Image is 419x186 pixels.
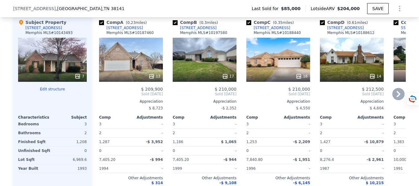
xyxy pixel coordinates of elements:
[18,19,66,25] div: Subject Property
[394,158,406,162] span: 10,000
[99,149,102,153] span: 0
[353,120,384,128] div: -
[173,19,221,25] div: Comp B
[369,73,381,79] div: 14
[222,73,234,79] div: 17
[311,6,337,12] span: Lotside ARV
[201,21,207,25] span: 0.3
[293,158,310,162] span: -$ 1,951
[18,87,87,92] button: Edit structure
[13,6,56,12] span: [STREET_ADDRESS]
[246,19,296,25] div: Comp C
[348,21,357,25] span: 0.61
[293,140,310,144] span: -$ 2,209
[18,120,51,128] div: Bedrooms
[274,21,283,25] span: 0.35
[320,140,330,144] span: 1,427
[246,158,263,162] span: 7,840.80
[132,129,163,137] div: -
[106,25,143,30] div: [STREET_ADDRESS]
[320,164,351,173] div: 1987
[254,30,301,35] div: Memphis MLS # 10188440
[52,115,87,120] div: Subject
[394,2,406,15] button: Show Options
[173,99,236,104] div: Appreciation
[254,25,290,30] div: [STREET_ADDRESS]
[149,106,163,110] span: $ 8,723
[173,122,175,126] span: 3
[394,149,396,153] span: 0
[366,181,384,185] span: $ 10,215
[271,21,296,25] span: ( miles)
[132,146,163,155] div: -
[246,164,277,173] div: 1996
[296,73,308,79] div: 16
[246,140,257,144] span: 1,253
[279,120,310,128] div: -
[205,115,236,120] div: Adjustments
[206,120,236,128] div: -
[173,176,236,180] div: Other Adjustments
[54,138,87,146] div: 1,208
[370,106,384,110] span: $ 4,604
[18,115,52,120] div: Characteristics
[246,25,290,30] a: [STREET_ADDRESS]
[18,164,51,173] div: Year Built
[173,164,203,173] div: 1999
[394,140,404,144] span: 1,383
[25,30,73,35] div: Memphis MLS # 10143493
[344,21,370,25] span: ( miles)
[320,122,322,126] span: 3
[221,140,236,144] span: $ 1,065
[127,21,136,25] span: 0.23
[246,92,310,97] span: Sold [DATE]
[18,138,51,146] div: Finished Sqft
[123,21,149,25] span: ( miles)
[246,115,278,120] div: Comp
[206,164,236,173] div: -
[99,129,130,137] div: 2
[54,129,87,137] div: 2
[296,106,310,110] span: $ 4,550
[54,120,87,128] div: 3
[99,164,130,173] div: 1994
[54,155,87,164] div: 6,969.6
[223,158,236,162] span: -$ 944
[173,129,203,137] div: 2
[279,164,310,173] div: -
[146,140,163,144] span: -$ 3,952
[99,19,149,25] div: Comp A
[320,176,384,180] div: Other Adjustments
[353,129,384,137] div: -
[102,6,124,11] span: , TN 38141
[56,6,125,12] span: , [GEOGRAPHIC_DATA]
[75,73,84,79] div: 7
[320,129,351,137] div: 2
[148,73,160,79] div: 13
[131,115,163,120] div: Adjustments
[206,146,236,155] div: -
[173,115,205,120] div: Comp
[180,25,217,30] div: [STREET_ADDRESS]
[215,87,236,92] span: $ 210,000
[327,25,364,30] div: [STREET_ADDRESS]
[197,21,220,25] span: ( miles)
[18,129,51,137] div: Bathrooms
[173,25,217,30] a: [STREET_ADDRESS]
[99,122,102,126] span: 3
[281,6,301,12] span: $85,000
[320,149,322,153] span: 0
[279,129,310,137] div: -
[99,140,110,144] span: 1,287
[320,92,384,97] span: Sold [DATE]
[99,25,143,30] a: [STREET_ADDRESS]
[367,158,384,162] span: -$ 2,961
[106,30,154,35] div: Memphis MLS # 10187460
[367,3,389,14] button: SAVE
[173,140,183,144] span: 1,186
[246,122,249,126] span: 3
[54,146,87,155] div: 0
[206,129,236,137] div: -
[327,30,375,35] div: Memphis MLS # 10188612
[18,146,51,155] div: Unfinished Sqft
